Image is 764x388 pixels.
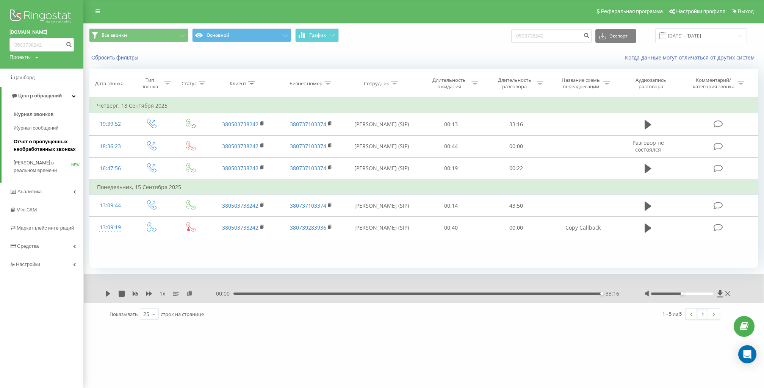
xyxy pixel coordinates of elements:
[14,111,53,118] span: Журнал звонков
[89,54,142,61] button: Сбросить фильтры
[230,80,246,87] div: Клиент
[216,290,233,297] span: 00:00
[222,202,258,209] a: 380503738242
[290,80,323,87] div: Бизнес номер
[290,120,326,128] a: 380737103374
[345,217,418,239] td: [PERSON_NAME] (SIP)
[738,8,754,14] span: Выход
[484,195,549,217] td: 43:50
[600,292,603,295] div: Accessibility label
[295,28,339,42] button: График
[484,217,549,239] td: 00:00
[364,80,389,87] div: Сотрудник
[14,108,83,121] a: Журнал звонков
[14,156,83,177] a: [PERSON_NAME] в реальном времениNEW
[97,198,124,213] div: 13:09:44
[9,38,74,52] input: Поиск по номеру
[14,138,80,153] span: Отчет о пропущенных необработанных звонках
[309,33,326,38] span: График
[418,113,484,135] td: 00:13
[16,261,40,267] span: Настройки
[418,157,484,180] td: 00:19
[222,142,258,150] a: 380503738242
[345,135,418,157] td: [PERSON_NAME] (SIP)
[681,292,684,295] div: Accessibility label
[222,164,258,172] a: 380503738242
[691,77,736,90] div: Комментарий/категория звонка
[601,8,663,14] span: Реферальная программа
[14,135,83,156] a: Отчет о пропущенных необработанных звонках
[561,77,601,90] div: Название схемы переадресации
[222,120,258,128] a: 380503738242
[290,164,326,172] a: 380737103374
[222,224,258,231] a: 380503738242
[89,28,188,42] button: Все звонки
[625,54,758,61] a: Когда данные могут отличаться от других систем
[160,290,165,297] span: 1 x
[606,290,619,297] span: 33:16
[14,121,83,135] a: Журнал сообщений
[549,217,617,239] td: Copy Callback
[17,189,42,194] span: Аналитика
[418,217,484,239] td: 00:40
[738,345,756,363] div: Open Intercom Messenger
[161,311,204,318] span: строк на странице
[14,75,35,80] span: Дашборд
[97,139,124,154] div: 18:36:23
[626,77,675,90] div: Аудиозапись разговора
[345,195,418,217] td: [PERSON_NAME] (SIP)
[110,311,138,318] span: Показывать
[95,80,124,87] div: Дата звонка
[182,80,197,87] div: Статус
[676,8,725,14] span: Настройки профиля
[14,124,58,132] span: Журнал сообщений
[484,135,549,157] td: 00:00
[418,135,484,157] td: 00:44
[97,220,124,235] div: 13:09:19
[17,225,74,231] span: Маркетплейс интеграций
[345,157,418,180] td: [PERSON_NAME] (SIP)
[9,28,74,36] a: [DOMAIN_NAME]
[418,195,484,217] td: 00:14
[632,139,664,153] span: Разговор не состоялся
[484,157,549,180] td: 00:22
[16,207,37,213] span: Mini CRM
[102,32,127,38] span: Все звонки
[345,113,418,135] td: [PERSON_NAME] (SIP)
[138,77,162,90] div: Тип звонка
[290,142,326,150] a: 380737103374
[143,310,149,318] div: 25
[97,117,124,131] div: 19:39:52
[14,159,71,174] span: [PERSON_NAME] в реальном времени
[484,113,549,135] td: 33:16
[97,161,124,176] div: 16:47:56
[494,77,535,90] div: Длительность разговора
[429,77,470,90] div: Длительность ожидания
[17,243,39,249] span: Средства
[290,224,326,231] a: 380739283936
[9,53,31,61] div: Проекты
[9,8,74,27] img: Ringostat logo
[89,98,758,113] td: Четверг, 18 Сентября 2025
[2,87,83,105] a: Центр обращений
[89,180,758,195] td: Понедельник, 15 Сентября 2025
[662,310,682,318] div: 1 - 5 из 5
[595,29,636,43] button: Экспорт
[18,93,62,99] span: Центр обращений
[697,309,708,319] a: 1
[511,29,592,43] input: Поиск по номеру
[290,202,326,209] a: 380737103374
[192,28,291,42] button: Основной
